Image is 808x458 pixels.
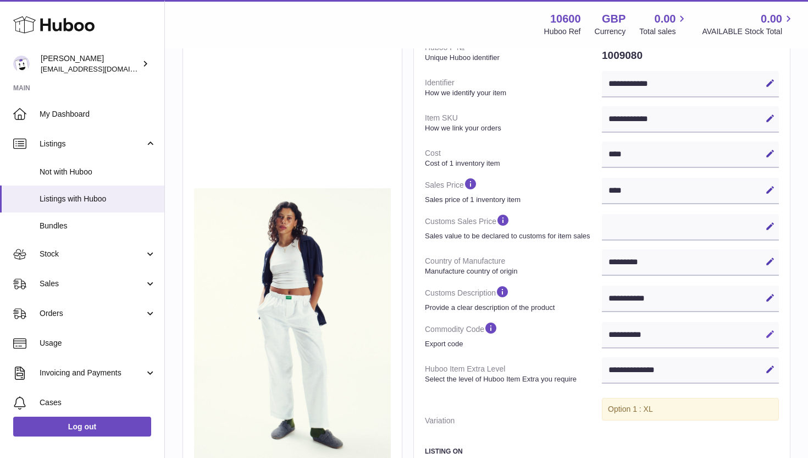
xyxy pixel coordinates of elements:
[425,339,599,349] strong: Export code
[425,303,599,313] strong: Provide a clear description of the product
[702,12,795,37] a: 0.00 AVAILABLE Stock Total
[40,109,156,119] span: My Dashboard
[425,88,599,98] strong: How we identify your item
[761,12,782,26] span: 0.00
[41,64,162,73] span: [EMAIL_ADDRESS][DOMAIN_NAME]
[40,139,145,149] span: Listings
[40,249,145,259] span: Stock
[40,308,145,319] span: Orders
[639,26,688,37] span: Total sales
[602,44,779,67] dd: 1009080
[425,159,599,168] strong: Cost of 1 inventory item
[425,374,599,384] strong: Select the level of Huboo Item Extra you require
[702,26,795,37] span: AVAILABLE Stock Total
[13,56,30,72] img: bart@spelthamstore.com
[544,26,581,37] div: Huboo Ref
[425,144,602,172] dt: Cost
[602,398,779,421] div: Option 1 : XL
[40,397,156,408] span: Cases
[425,108,602,137] dt: Item SKU
[40,338,156,348] span: Usage
[425,38,602,67] dt: Huboo P №
[425,53,599,63] strong: Unique Huboo identifier
[425,172,602,209] dt: Sales Price
[550,12,581,26] strong: 10600
[425,252,602,280] dt: Country of Manufacture
[425,411,602,430] dt: Variation
[425,317,602,353] dt: Commodity Code
[40,368,145,378] span: Invoicing and Payments
[425,209,602,245] dt: Customs Sales Price
[425,447,779,456] h3: Listing On
[655,12,676,26] span: 0.00
[41,53,140,74] div: [PERSON_NAME]
[425,123,599,133] strong: How we link your orders
[425,195,599,205] strong: Sales price of 1 inventory item
[40,279,145,289] span: Sales
[425,359,602,388] dt: Huboo Item Extra Level
[425,266,599,276] strong: Manufacture country of origin
[639,12,688,37] a: 0.00 Total sales
[425,73,602,102] dt: Identifier
[40,221,156,231] span: Bundles
[425,280,602,317] dt: Customs Description
[40,194,156,204] span: Listings with Huboo
[425,231,599,241] strong: Sales value to be declared to customs for item sales
[595,26,626,37] div: Currency
[602,12,626,26] strong: GBP
[40,167,156,177] span: Not with Huboo
[13,417,151,437] a: Log out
